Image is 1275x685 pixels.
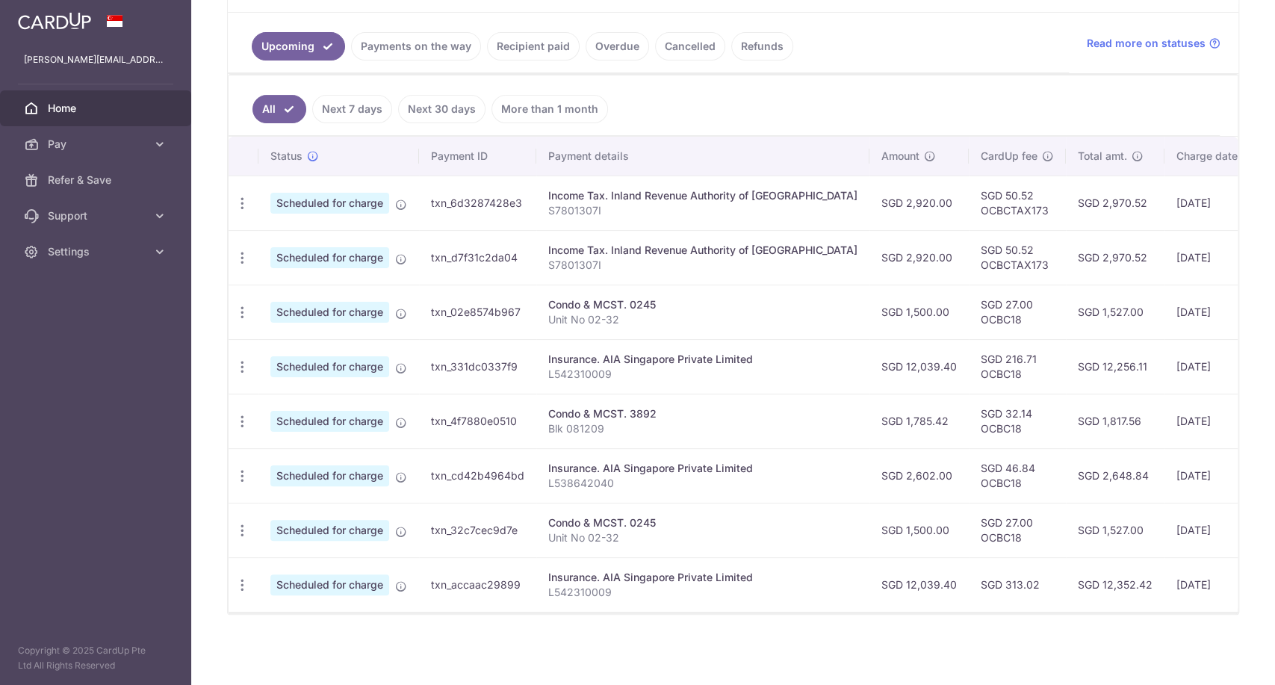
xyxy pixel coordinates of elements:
span: Charge date [1176,149,1238,164]
td: SGD 2,648.84 [1066,448,1164,503]
td: txn_4f7880e0510 [419,394,536,448]
td: [DATE] [1164,503,1266,557]
span: Status [270,149,303,164]
td: SGD 1,817.56 [1066,394,1164,448]
td: SGD 12,039.40 [869,557,969,612]
td: [DATE] [1164,230,1266,285]
span: Amount [881,149,919,164]
td: SGD 46.84 OCBC18 [969,448,1066,503]
span: Support [48,208,146,223]
span: Settings [48,244,146,259]
td: txn_accaac29899 [419,557,536,612]
a: Read more on statuses [1087,36,1220,51]
td: SGD 1,500.00 [869,285,969,339]
span: Home [48,101,146,116]
th: Payment ID [419,137,536,176]
span: Pay [48,137,146,152]
a: Payments on the way [351,32,481,61]
a: Recipient paid [487,32,580,61]
div: Income Tax. Inland Revenue Authority of [GEOGRAPHIC_DATA] [548,188,857,203]
div: Insurance. AIA Singapore Private Limited [548,352,857,367]
span: Read more on statuses [1087,36,1206,51]
td: SGD 12,039.40 [869,339,969,394]
td: SGD 50.52 OCBCTAX173 [969,230,1066,285]
td: [DATE] [1164,176,1266,230]
span: Total amt. [1078,149,1127,164]
td: SGD 50.52 OCBCTAX173 [969,176,1066,230]
td: SGD 1,785.42 [869,394,969,448]
td: SGD 27.00 OCBC18 [969,503,1066,557]
td: txn_02e8574b967 [419,285,536,339]
div: Insurance. AIA Singapore Private Limited [548,461,857,476]
span: Scheduled for charge [270,302,389,323]
a: Overdue [586,32,649,61]
span: Scheduled for charge [270,411,389,432]
p: [PERSON_NAME][EMAIL_ADDRESS][DOMAIN_NAME] [24,52,167,67]
td: SGD 313.02 [969,557,1066,612]
td: SGD 1,527.00 [1066,503,1164,557]
td: SGD 2,920.00 [869,230,969,285]
td: SGD 32.14 OCBC18 [969,394,1066,448]
p: Unit No 02-32 [548,530,857,545]
div: Condo & MCST. 0245 [548,515,857,530]
span: Scheduled for charge [270,193,389,214]
td: SGD 2,970.52 [1066,230,1164,285]
a: Upcoming [252,32,345,61]
td: txn_cd42b4964bd [419,448,536,503]
span: Scheduled for charge [270,356,389,377]
th: Payment details [536,137,869,176]
td: SGD 216.71 OCBC18 [969,339,1066,394]
a: All [252,95,306,123]
p: Unit No 02-32 [548,312,857,327]
td: txn_32c7cec9d7e [419,503,536,557]
a: Next 7 days [312,95,392,123]
td: SGD 1,527.00 [1066,285,1164,339]
td: txn_331dc0337f9 [419,339,536,394]
td: SGD 12,256.11 [1066,339,1164,394]
td: [DATE] [1164,339,1266,394]
img: CardUp [18,12,91,30]
div: Income Tax. Inland Revenue Authority of [GEOGRAPHIC_DATA] [548,243,857,258]
td: SGD 2,970.52 [1066,176,1164,230]
p: L542310009 [548,367,857,382]
span: Scheduled for charge [270,465,389,486]
p: S7801307I [548,258,857,273]
td: SGD 1,500.00 [869,503,969,557]
p: Blk 081209 [548,421,857,436]
a: Refunds [731,32,793,61]
a: Next 30 days [398,95,486,123]
td: txn_6d3287428e3 [419,176,536,230]
span: Scheduled for charge [270,247,389,268]
td: SGD 2,920.00 [869,176,969,230]
p: L538642040 [548,476,857,491]
td: SGD 12,352.42 [1066,557,1164,612]
a: More than 1 month [491,95,608,123]
td: [DATE] [1164,557,1266,612]
span: Help [34,10,64,24]
span: Scheduled for charge [270,574,389,595]
td: txn_d7f31c2da04 [419,230,536,285]
span: CardUp fee [981,149,1037,164]
td: SGD 27.00 OCBC18 [969,285,1066,339]
div: Insurance. AIA Singapore Private Limited [548,570,857,585]
p: L542310009 [548,585,857,600]
td: [DATE] [1164,285,1266,339]
p: S7801307I [548,203,857,218]
td: SGD 2,602.00 [869,448,969,503]
td: [DATE] [1164,448,1266,503]
span: Refer & Save [48,173,146,187]
a: Cancelled [655,32,725,61]
div: Condo & MCST. 3892 [548,406,857,421]
div: Condo & MCST. 0245 [548,297,857,312]
td: [DATE] [1164,394,1266,448]
span: Scheduled for charge [270,520,389,541]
